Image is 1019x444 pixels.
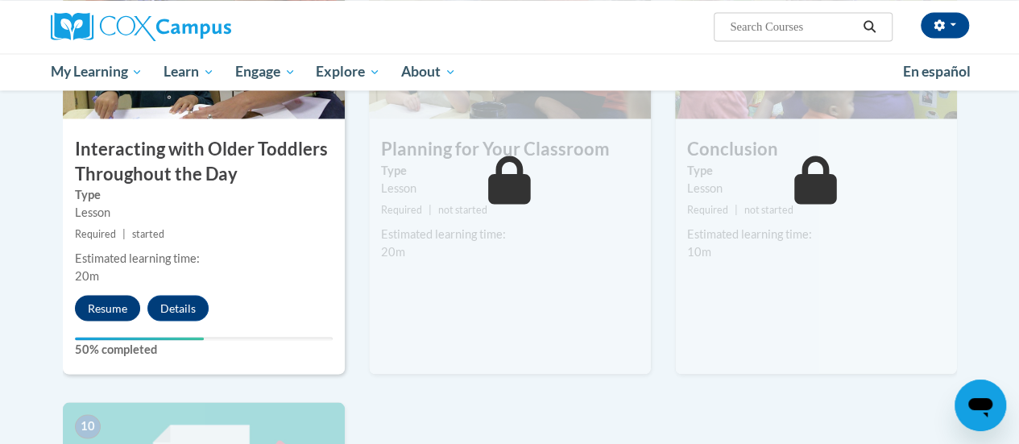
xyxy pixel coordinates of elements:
[921,12,969,38] button: Account Settings
[381,161,639,179] label: Type
[75,227,116,239] span: Required
[893,55,981,89] a: En español
[39,53,981,90] div: Main menu
[903,63,971,80] span: En español
[75,268,99,282] span: 20m
[687,244,711,258] span: 10m
[728,17,857,36] input: Search Courses
[687,161,945,179] label: Type
[381,244,405,258] span: 20m
[40,53,154,90] a: My Learning
[369,136,651,161] h3: Planning for Your Classroom
[147,295,209,321] button: Details
[132,227,164,239] span: started
[687,203,728,215] span: Required
[744,203,793,215] span: not started
[75,340,333,358] label: 50% completed
[316,62,380,81] span: Explore
[401,62,456,81] span: About
[235,62,296,81] span: Engage
[675,136,957,161] h3: Conclusion
[955,380,1006,431] iframe: Button to launch messaging window
[305,53,391,90] a: Explore
[75,185,333,203] label: Type
[63,136,345,186] h3: Interacting with Older Toddlers Throughout the Day
[381,179,639,197] div: Lesson
[51,12,231,41] img: Cox Campus
[687,179,945,197] div: Lesson
[225,53,306,90] a: Engage
[429,203,432,215] span: |
[381,203,422,215] span: Required
[75,249,333,267] div: Estimated learning time:
[153,53,225,90] a: Learn
[75,203,333,221] div: Lesson
[75,295,140,321] button: Resume
[164,62,214,81] span: Learn
[122,227,126,239] span: |
[75,414,101,438] span: 10
[735,203,738,215] span: |
[438,203,487,215] span: not started
[381,225,639,243] div: Estimated learning time:
[75,337,204,340] div: Your progress
[51,12,341,41] a: Cox Campus
[391,53,466,90] a: About
[687,225,945,243] div: Estimated learning time:
[50,62,143,81] span: My Learning
[857,17,881,36] button: Search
